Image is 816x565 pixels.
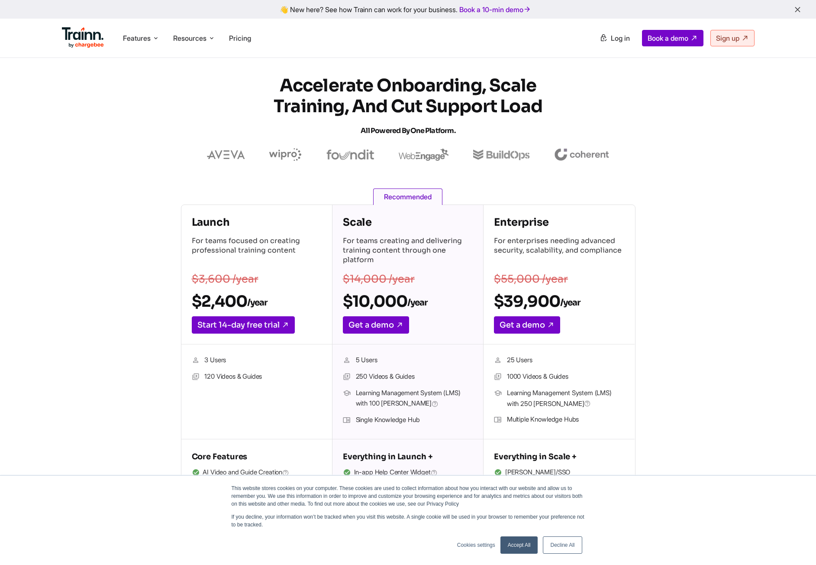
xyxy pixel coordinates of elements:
h2: $10,000 [343,292,473,311]
sub: /year [247,297,267,308]
span: Book a demo [648,34,688,42]
li: Single Knowledge Hub [343,415,473,426]
img: coherent logo [554,149,609,161]
span: Sign up [716,34,739,42]
img: aveva logo [207,150,245,159]
a: Book a 10-min demo [458,3,533,16]
a: Cookies settings [457,541,495,549]
img: webengage logo [399,149,449,161]
li: 1000 Videos & Guides [494,371,624,383]
img: Trainn Logo [62,27,104,48]
p: For teams creating and delivering training content through one platform [343,236,473,266]
sub: /year [407,297,427,308]
sub: /year [560,297,580,308]
span: In-app Help Center Widget [354,467,438,478]
span: Log in [611,34,630,42]
h2: $39,900 [494,292,624,311]
a: Pricing [229,34,251,42]
a: Decline All [543,536,582,554]
p: For teams focused on creating professional training content [192,236,322,266]
a: Get a demo [343,316,409,334]
p: This website stores cookies on your computer. These cookies are used to collect information about... [232,484,585,508]
span: All Powered by One Platform. [361,126,455,135]
h5: Everything in Scale + [494,450,624,464]
a: Get a demo [494,316,560,334]
h1: Accelerate Onboarding, Scale Training, and Cut Support Load [252,75,564,141]
h5: Core Features [192,450,322,464]
a: Accept All [500,536,538,554]
a: Book a demo [642,30,703,46]
li: Multiple Knowledge Hubs [494,414,624,425]
h2: $2,400 [192,292,322,311]
h4: Launch [192,215,322,229]
img: wipro logo [269,148,302,161]
s: $55,000 /year [494,273,568,286]
p: For enterprises needing advanced security, scalability, and compliance [494,236,624,266]
span: Learning Management System (LMS) with 250 [PERSON_NAME] [507,388,624,409]
li: 3 Users [192,355,322,366]
h5: Everything in Launch + [343,450,473,464]
img: buildops logo [473,149,530,160]
h4: Enterprise [494,215,624,229]
li: [PERSON_NAME]/SSO [494,467,624,478]
span: Features [123,33,151,43]
li: 250 Videos & Guides [343,371,473,383]
span: Recommended [373,188,442,205]
span: Resources [173,33,206,43]
li: 5 Users [343,355,473,366]
img: foundit logo [326,149,374,160]
h4: Scale [343,215,473,229]
li: 120 Videos & Guides [192,371,322,383]
p: If you decline, your information won’t be tracked when you visit this website. A single cookie wi... [232,513,585,529]
span: AI Video and Guide Creation [203,467,289,478]
s: $3,600 /year [192,273,258,286]
li: 25 Users [494,355,624,366]
a: Log in [594,30,635,46]
div: 👋 New here? See how Trainn can work for your business. [5,5,811,13]
s: $14,000 /year [343,273,415,286]
a: Start 14-day free trial [192,316,295,334]
a: Sign up [710,30,755,46]
span: Learning Management System (LMS) with 100 [PERSON_NAME] [356,388,473,409]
